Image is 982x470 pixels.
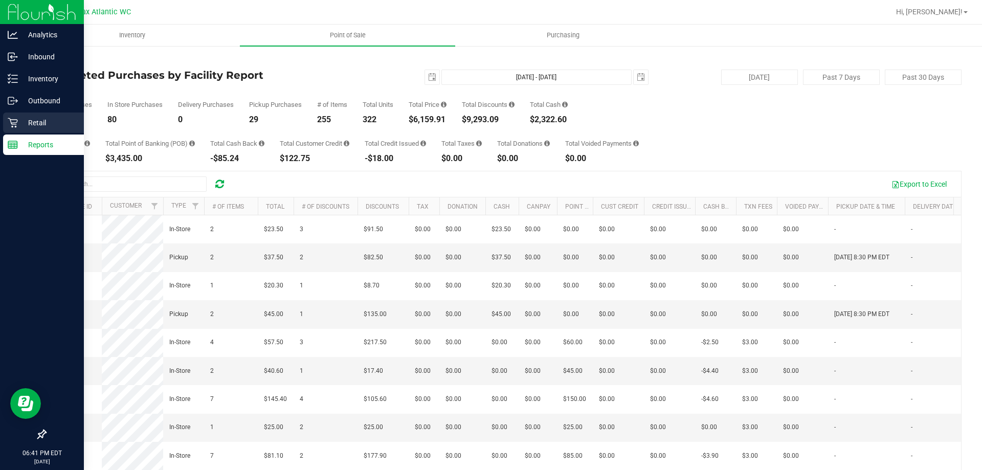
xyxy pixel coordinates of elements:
[703,203,737,210] a: Cash Back
[445,281,461,290] span: $0.00
[445,309,461,319] span: $0.00
[742,281,758,290] span: $0.00
[18,29,79,41] p: Analytics
[300,225,303,234] span: 3
[146,197,163,215] a: Filter
[563,253,579,262] span: $0.00
[783,281,799,290] span: $0.00
[425,70,439,84] span: select
[210,309,214,319] span: 2
[363,101,393,108] div: Total Units
[45,70,350,81] h4: Completed Purchases by Facility Report
[650,422,666,432] span: $0.00
[525,281,541,290] span: $0.00
[18,73,79,85] p: Inventory
[364,338,387,347] span: $217.50
[105,140,195,147] div: Total Point of Banking (POB)
[210,225,214,234] span: 2
[240,25,455,46] a: Point of Sale
[494,203,510,210] a: Cash
[650,253,666,262] span: $0.00
[441,101,447,108] i: Sum of the total prices of all purchases in the date range.
[171,202,186,209] a: Type
[409,101,447,108] div: Total Price
[565,203,638,210] a: Point of Banking (POB)
[911,338,912,347] span: -
[8,118,18,128] inline-svg: Retail
[701,253,717,262] span: $0.00
[420,140,426,147] i: Sum of all account credit issued for all refunds from returned purchases in the date range.
[701,281,717,290] span: $0.00
[911,253,912,262] span: -
[266,203,284,210] a: Total
[911,281,912,290] span: -
[210,140,264,147] div: Total Cash Back
[445,366,461,376] span: $0.00
[599,225,615,234] span: $0.00
[280,154,349,163] div: $122.75
[525,394,541,404] span: $0.00
[492,281,511,290] span: $20.30
[885,70,962,85] button: Past 30 Days
[169,309,188,319] span: Pickup
[721,70,798,85] button: [DATE]
[650,366,666,376] span: $0.00
[366,203,399,210] a: Discounts
[565,140,639,147] div: Total Voided Payments
[783,422,799,432] span: $0.00
[701,309,717,319] span: $0.00
[562,101,568,108] i: Sum of the successful, non-voided cash payment transactions for all purchases in the date range. ...
[911,394,912,404] span: -
[455,25,671,46] a: Purchasing
[8,96,18,106] inline-svg: Outbound
[650,281,666,290] span: $0.00
[742,225,758,234] span: $0.00
[300,253,303,262] span: 2
[911,451,912,461] span: -
[783,366,799,376] span: $0.00
[497,140,550,147] div: Total Donations
[5,449,79,458] p: 06:41 PM EDT
[527,203,550,210] a: CanPay
[563,338,583,347] span: $60.00
[744,203,772,210] a: Txn Fees
[783,225,799,234] span: $0.00
[178,116,234,124] div: 0
[415,253,431,262] span: $0.00
[445,422,461,432] span: $0.00
[169,281,190,290] span: In-Store
[249,116,302,124] div: 29
[210,281,214,290] span: 1
[701,338,719,347] span: -$2.50
[317,101,347,108] div: # of Items
[834,422,836,432] span: -
[563,394,586,404] span: $150.00
[441,154,482,163] div: $0.00
[415,366,431,376] span: $0.00
[84,140,90,147] i: Sum of the successful, non-voided CanPay payment transactions for all purchases in the date range.
[415,281,431,290] span: $0.00
[169,225,190,234] span: In-Store
[652,203,695,210] a: Credit Issued
[742,451,758,461] span: $3.00
[210,253,214,262] span: 2
[110,202,142,209] a: Customer
[264,253,283,262] span: $37.50
[563,309,579,319] span: $0.00
[742,366,758,376] span: $3.00
[169,338,190,347] span: In-Store
[783,253,799,262] span: $0.00
[365,140,426,147] div: Total Credit Issued
[18,117,79,129] p: Retail
[742,253,758,262] span: $0.00
[834,366,836,376] span: -
[364,366,383,376] span: $17.40
[601,203,638,210] a: Cust Credit
[525,309,541,319] span: $0.00
[885,175,953,193] button: Export to Excel
[462,101,515,108] div: Total Discounts
[300,422,303,432] span: 2
[599,253,615,262] span: $0.00
[8,30,18,40] inline-svg: Analytics
[300,394,303,404] span: 4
